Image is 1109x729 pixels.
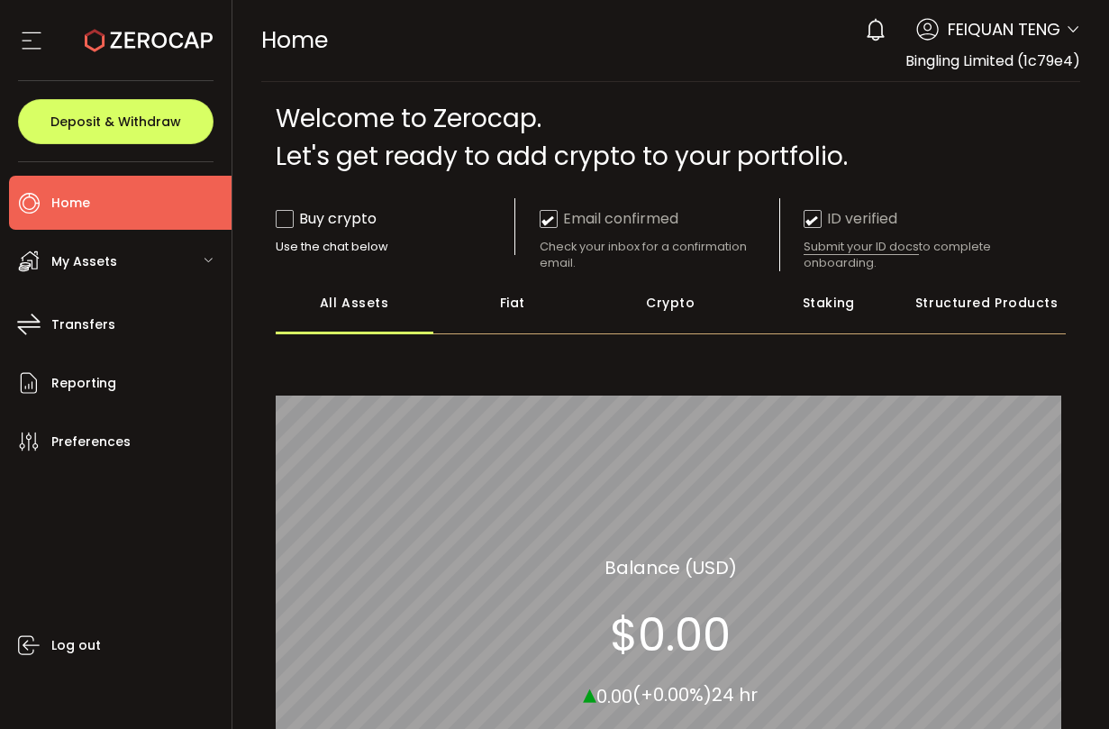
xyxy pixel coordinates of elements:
div: Structured Products [908,271,1067,334]
span: Home [51,190,90,216]
div: Staking [750,271,908,334]
div: Email confirmed [540,207,678,230]
span: Bingling Limited (1c79e4) [905,50,1080,71]
span: Reporting [51,370,116,396]
span: 24 hr [712,682,758,707]
span: Transfers [51,312,115,338]
span: Preferences [51,429,131,455]
div: Use the chat below [276,239,515,255]
button: Deposit & Withdraw [18,99,214,144]
span: (+0.00%) [632,682,712,707]
div: Welcome to Zerocap. Let's get ready to add crypto to your portfolio. [276,100,1067,176]
section: $0.00 [610,607,731,661]
div: to complete onboarding. [804,239,1043,271]
div: ID verified [804,207,897,230]
span: ▴ [583,673,596,712]
span: Submit your ID docs [804,239,919,255]
span: 0.00 [596,683,632,708]
span: FEIQUAN TENG [948,17,1060,41]
span: Home [261,24,328,56]
div: All Assets [276,271,434,334]
div: Buy crypto [276,207,377,230]
iframe: Chat Widget [1019,642,1109,729]
div: Fiat [433,271,592,334]
span: Deposit & Withdraw [50,115,181,128]
span: My Assets [51,249,117,275]
span: Log out [51,633,101,659]
div: Check your inbox for a confirmation email. [540,239,779,271]
section: Balance (USD) [604,553,737,580]
div: Crypto [592,271,750,334]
